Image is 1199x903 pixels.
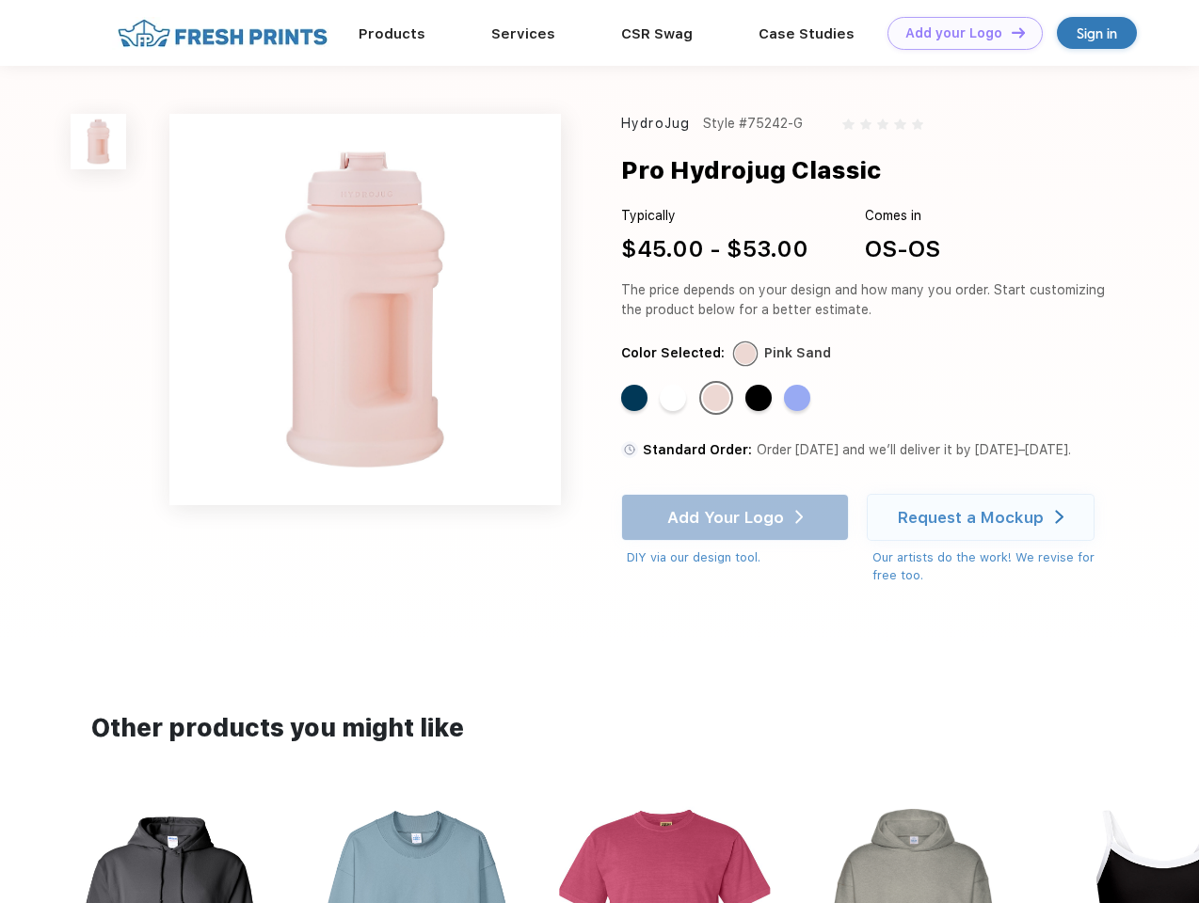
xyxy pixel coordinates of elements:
[112,17,333,50] img: fo%20logo%202.webp
[1057,17,1137,49] a: Sign in
[745,385,772,411] div: Black
[865,232,940,266] div: OS-OS
[621,385,647,411] div: Navy
[703,385,729,411] div: Pink Sand
[643,442,752,457] span: Standard Order:
[865,206,940,226] div: Comes in
[621,152,881,188] div: Pro Hydrojug Classic
[621,441,638,458] img: standard order
[894,119,905,130] img: gray_star.svg
[359,25,425,42] a: Products
[912,119,923,130] img: gray_star.svg
[898,508,1044,527] div: Request a Mockup
[621,343,725,363] div: Color Selected:
[860,119,871,130] img: gray_star.svg
[764,343,831,363] div: Pink Sand
[1077,23,1117,44] div: Sign in
[91,710,1107,747] div: Other products you might like
[621,280,1112,320] div: The price depends on your design and how many you order. Start customizing the product below for ...
[872,548,1112,585] div: Our artists do the work! We revise for free too.
[660,385,686,411] div: White
[842,119,854,130] img: gray_star.svg
[621,206,808,226] div: Typically
[877,119,888,130] img: gray_star.svg
[703,114,803,134] div: Style #75242-G
[1012,27,1025,38] img: DT
[621,114,690,134] div: HydroJug
[169,114,561,505] img: func=resize&h=640
[71,114,126,169] img: func=resize&h=100
[757,442,1071,457] span: Order [DATE] and we’ll deliver it by [DATE]–[DATE].
[905,25,1002,41] div: Add your Logo
[784,385,810,411] div: Hyper Blue
[621,232,808,266] div: $45.00 - $53.00
[1055,510,1063,524] img: white arrow
[627,548,849,567] div: DIY via our design tool.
